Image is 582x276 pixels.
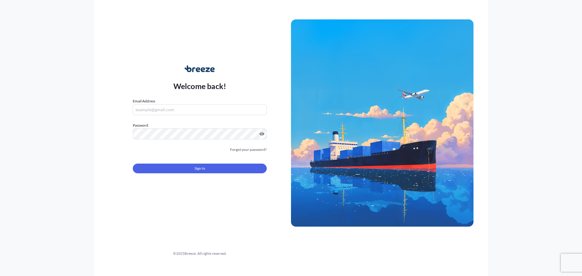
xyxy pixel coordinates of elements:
span: Sign In [195,165,205,171]
input: example@gmail.com [133,104,267,115]
button: Sign In [133,164,267,173]
p: Welcome back! [173,81,226,91]
label: Email Address [133,98,155,104]
img: Ship illustration [291,19,473,227]
label: Password [133,122,267,128]
button: Show password [259,131,264,136]
a: Forgot your password? [230,147,267,153]
div: © 2025 Breeze. All rights reserved. [109,251,291,257]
